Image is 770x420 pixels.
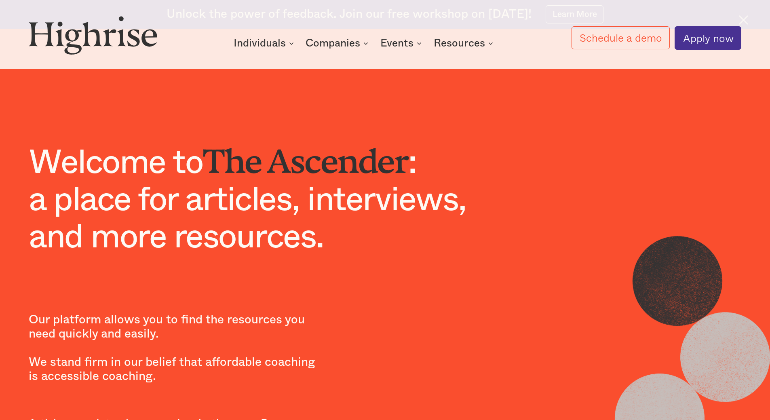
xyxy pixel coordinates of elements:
img: Highrise logo [29,16,157,55]
a: Apply now [675,26,741,50]
div: Events [380,38,413,48]
span: The Ascender [203,142,408,164]
a: Schedule a demo [572,26,670,49]
div: Companies [306,38,371,48]
div: Companies [306,38,360,48]
div: Resources [434,38,496,48]
div: Events [380,38,424,48]
div: Individuals [234,38,296,48]
div: Resources [434,38,485,48]
div: Individuals [234,38,286,48]
h1: Welcome to : a place for articles, interviews, and more resources. [29,135,493,255]
p: Our platform allows you to find the resources you need quickly and easily. We stand firm in our b... [29,285,317,384]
